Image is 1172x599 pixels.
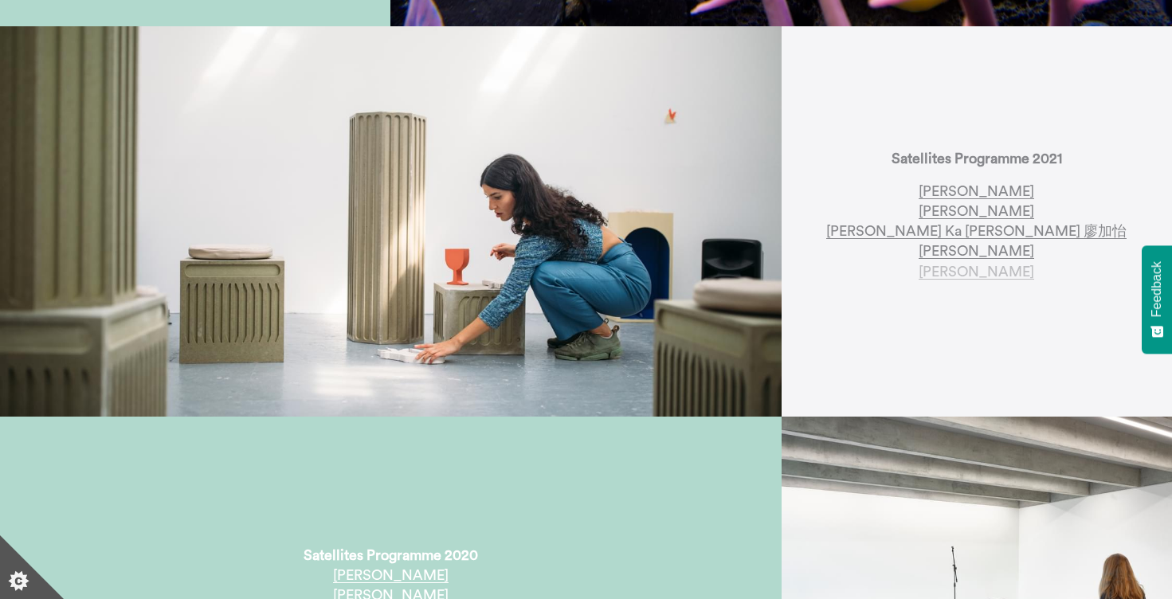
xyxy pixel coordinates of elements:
[892,151,1062,166] strong: Satellites Programme 2021
[826,224,1127,239] a: [PERSON_NAME] Ka [PERSON_NAME] 廖加怡
[1142,245,1172,354] button: Feedback - Show survey
[919,204,1034,219] a: [PERSON_NAME]
[1150,261,1164,317] span: Feedback
[333,568,449,583] a: [PERSON_NAME]
[919,244,1034,259] a: [PERSON_NAME]
[919,264,1034,280] a: [PERSON_NAME]
[304,548,478,562] strong: Satellites Programme 2020
[919,184,1034,199] a: [PERSON_NAME]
